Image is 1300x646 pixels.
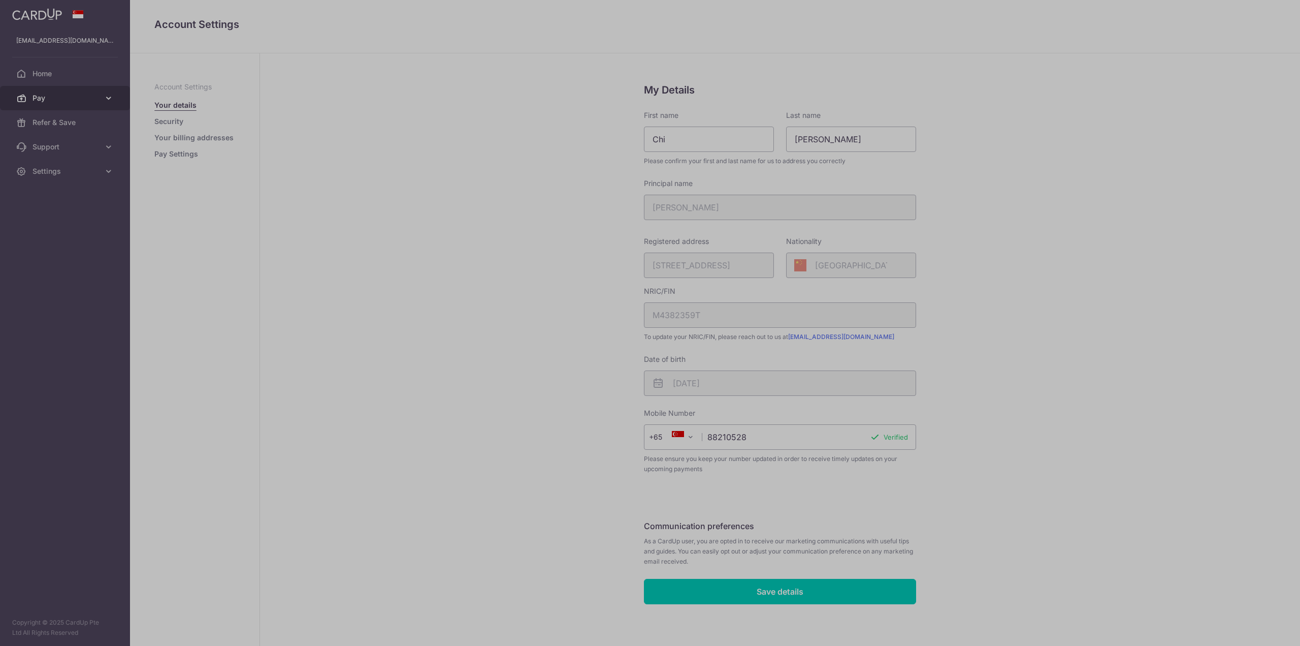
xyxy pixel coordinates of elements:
a: Pay Settings [154,149,198,159]
h5: My Details [644,82,916,98]
span: 帮助 [26,7,42,16]
label: First name [644,110,678,120]
span: Support [32,142,100,152]
span: +65 [652,431,676,443]
p: Account Settings [154,82,235,92]
a: Your billing addresses [154,133,234,143]
a: [EMAIL_ADDRESS][DOMAIN_NAME] [788,333,894,341]
label: Date of birth [644,354,686,364]
span: Pay [32,93,100,103]
span: Settings [32,166,100,176]
input: Last name [786,127,916,152]
label: Registered address [644,236,709,247]
img: CardUp [12,8,62,20]
a: Your details [154,100,197,110]
a: Security [154,116,183,127]
label: Principal name [644,178,693,189]
label: NRIC/FIN [644,286,675,296]
span: Please confirm your first and last name for us to address you correctly [644,156,916,166]
label: Mobile Number [644,408,695,418]
label: Nationality [786,236,822,247]
span: +65 [649,431,676,443]
span: Please ensure you keep your number updated in order to receive timely updates on your upcoming pa... [644,454,916,474]
span: To update your NRIC/FIN, please reach out to us at [644,332,916,342]
input: First name [644,127,774,152]
label: Last name [786,110,821,120]
h4: Account Settings [154,16,1276,33]
span: 帮助 [95,7,111,16]
p: [EMAIL_ADDRESS][DOMAIN_NAME] [16,36,114,46]
span: Home [32,69,100,79]
h5: Communication preferences [644,520,916,532]
span: As a CardUp user, you are opted in to receive our marketing communications with useful tips and g... [644,536,916,567]
span: Refer & Save [32,117,100,128]
input: Save details [644,579,916,604]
